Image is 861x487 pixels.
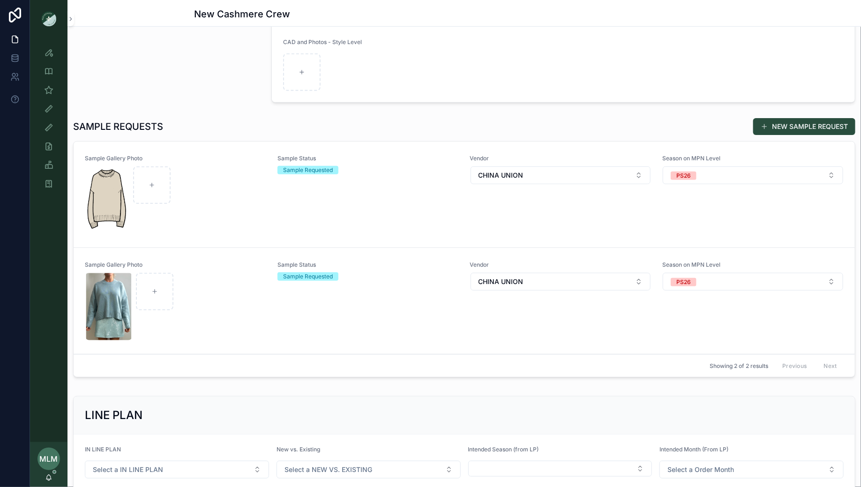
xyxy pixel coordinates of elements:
span: Select a IN LINE PLAN [93,465,163,474]
span: Intended Season (from LP) [468,446,539,453]
span: Sample Gallery Photo [85,261,266,269]
img: App logo [41,11,56,26]
span: Intended Month (From LP) [659,446,728,453]
span: New vs. Existing [277,446,320,453]
span: CAD and Photos - Style Level [283,38,362,45]
h2: LINE PLAN [85,408,142,423]
img: Screenshot-2025-10-03-at-2.19.09-PM.png [85,166,129,234]
div: Sample Requested [283,272,333,281]
a: Sample Gallery PhotoScreenshot-2025-10-03-at-2.12.40-PM.pngSample StatusSample RequestedVendorSel... [74,248,855,354]
span: Vendor [470,155,651,162]
span: Season on MPN Level [662,155,844,162]
span: Select a Order Month [667,465,734,474]
span: MLM [40,453,58,465]
span: IN LINE PLAN [85,446,121,453]
button: Select Button [663,166,843,184]
h1: New Cashmere Crew [195,7,291,21]
button: Select Button [471,166,651,184]
span: Sample Status [277,261,459,269]
div: PS26 [676,172,691,180]
div: Sample Requested [283,166,333,174]
span: Sample Status [277,155,459,162]
button: Select Button [471,273,651,291]
span: CHINA UNION [479,171,524,180]
button: Select Button [277,461,461,479]
button: Select Button [468,461,652,477]
div: PS26 [676,278,691,286]
span: CHINA UNION [479,277,524,286]
a: Sample Gallery PhotoScreenshot-2025-10-03-at-2.19.09-PM.pngSample StatusSample RequestedVendorSel... [74,142,855,248]
h1: SAMPLE REQUESTS [73,120,163,133]
button: Select Button [659,461,844,479]
span: Vendor [470,261,651,269]
button: Select Button [85,461,269,479]
span: Sample Gallery Photo [85,155,266,162]
button: NEW SAMPLE REQUEST [753,118,855,135]
button: Select Button [663,273,843,291]
span: Season on MPN Level [662,261,844,269]
img: Screenshot-2025-10-03-at-2.12.40-PM.png [85,273,132,340]
span: Showing 2 of 2 results [710,362,768,370]
span: Select a NEW VS. EXISTING [285,465,372,474]
div: scrollable content [30,37,67,204]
